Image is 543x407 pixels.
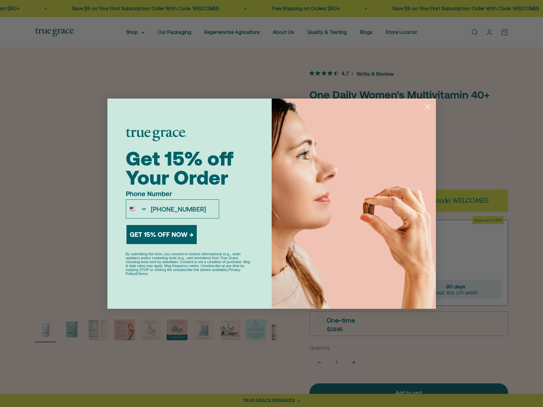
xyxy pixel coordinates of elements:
[126,190,219,199] label: Phone Number
[130,206,135,212] img: United States
[126,200,148,218] button: Search Countries
[126,147,234,189] span: Get 15% off Your Order
[138,272,147,276] a: Terms
[126,268,240,276] a: Privacy Policy
[422,101,433,113] button: Close dialog
[147,200,218,218] input: Phone Number
[272,99,436,309] img: 43605a6c-e687-496b-9994-e909f8c820d7.jpeg
[126,252,253,276] p: By submitting this form, you consent to receive informational (e.g., order updates) and/or market...
[126,129,187,141] img: logo placeholder
[126,225,197,244] button: GET 15% OFF NOW →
